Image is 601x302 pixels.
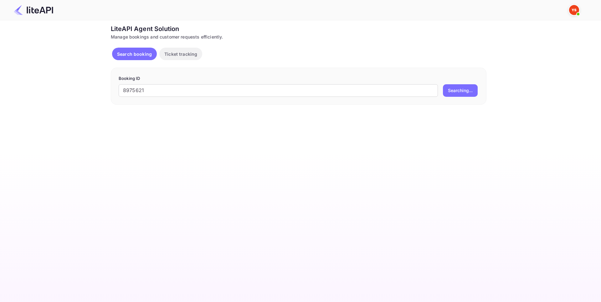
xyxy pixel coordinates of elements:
img: LiteAPI Logo [14,5,53,15]
p: Ticket tracking [164,51,197,57]
img: Yandex Support [569,5,579,15]
div: Manage bookings and customer requests efficiently. [111,34,486,40]
p: Booking ID [119,75,479,82]
button: Searching... [443,84,478,97]
input: Enter Booking ID (e.g., 63782194) [119,84,438,97]
div: LiteAPI Agent Solution [111,24,486,34]
p: Search booking [117,51,152,57]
